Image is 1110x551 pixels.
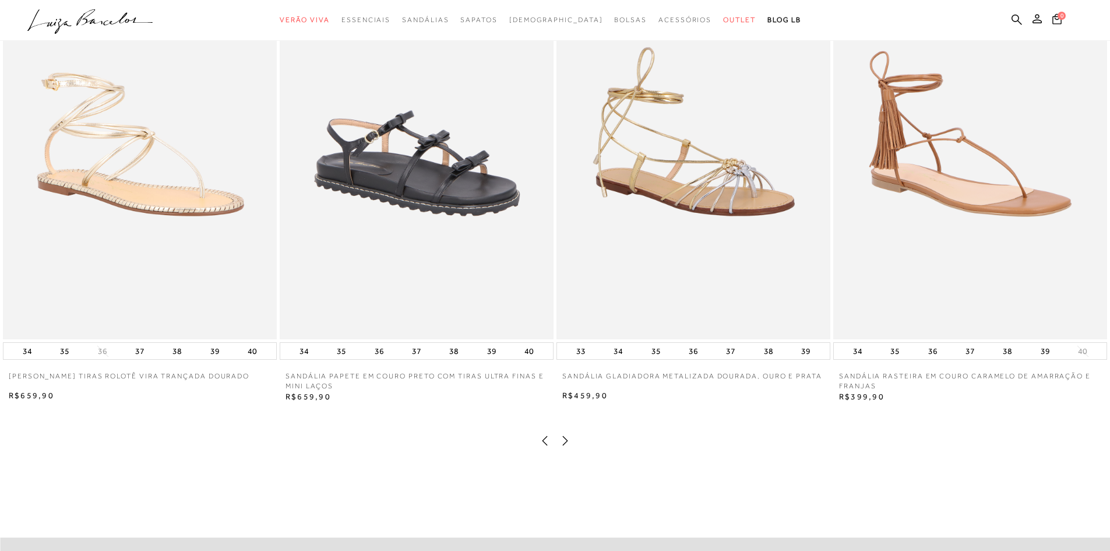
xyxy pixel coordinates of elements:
button: 38 [446,343,462,359]
span: Bolsas [614,16,647,24]
button: 35 [57,343,73,359]
button: 36 [925,343,941,359]
span: Essenciais [341,16,390,24]
span: R$659,90 [9,391,54,400]
span: Verão Viva [280,16,330,24]
a: categoryNavScreenReaderText [460,9,497,31]
button: 39 [1037,343,1053,359]
button: 37 [132,343,148,359]
a: categoryNavScreenReaderText [280,9,330,31]
span: BLOG LB [767,16,801,24]
a: noSubCategoriesText [509,9,603,31]
a: categoryNavScreenReaderText [614,9,647,31]
button: 35 [887,343,903,359]
button: 39 [207,343,223,359]
a: SANDÁLIA RASTEIRA EM COURO CARAMELO DE AMARRAÇÃO E FRANJAS [833,371,1107,391]
a: categoryNavScreenReaderText [341,9,390,31]
button: 40 [521,343,537,359]
button: 39 [484,343,500,359]
button: 34 [19,343,36,359]
a: categoryNavScreenReaderText [402,9,449,31]
span: R$459,90 [562,391,608,400]
span: R$399,90 [839,392,885,401]
button: 35 [333,343,350,359]
button: 38 [999,343,1016,359]
a: categoryNavScreenReaderText [723,9,756,31]
button: 35 [648,343,664,359]
button: 36 [371,343,387,359]
span: Outlet [723,16,756,24]
button: 34 [850,343,866,359]
button: 38 [760,343,777,359]
button: 36 [685,343,702,359]
span: Sapatos [460,16,497,24]
button: 33 [573,343,589,359]
a: categoryNavScreenReaderText [658,9,711,31]
span: R$659,90 [286,392,331,401]
button: 37 [962,343,978,359]
span: [DEMOGRAPHIC_DATA] [509,16,603,24]
button: 40 [244,343,260,359]
span: 0 [1058,12,1066,20]
button: 38 [169,343,185,359]
button: 40 [1074,346,1091,357]
a: SANDÁLIA GLADIADORA METALIZADA DOURADA, OURO E PRATA [556,371,828,390]
button: 39 [798,343,814,359]
button: 36 [94,346,111,357]
a: SANDÁLIA PAPETE EM COURO PRETO COM TIRAS ULTRA FINAS E MINI LAÇOS [280,371,554,391]
span: Sandálias [402,16,449,24]
span: Acessórios [658,16,711,24]
button: 34 [610,343,626,359]
a: BLOG LB [767,9,801,31]
button: 0 [1049,13,1065,29]
button: 37 [723,343,739,359]
a: [PERSON_NAME] TIRAS ROLOTÊ VIRA TRANÇADA DOURADO [3,371,255,390]
button: 34 [296,343,312,359]
button: 37 [408,343,425,359]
